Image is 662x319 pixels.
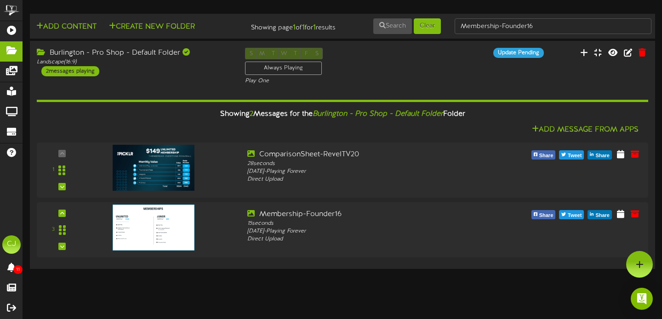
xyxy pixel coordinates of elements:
div: Membership-Founder16 [247,209,488,220]
div: Direct Upload [247,235,488,243]
span: Share [537,151,555,161]
span: Share [594,211,611,221]
button: Create New Folder [106,21,198,33]
button: Tweet [559,150,584,159]
div: Direct Upload [247,176,488,183]
input: -- Search Folders by Name -- [455,18,651,34]
div: Open Intercom Messenger [631,288,653,310]
div: Landscape ( 16:9 ) [37,58,231,66]
span: Share [537,211,555,221]
button: Share [531,210,556,219]
div: Showing Messages for the Folder [30,104,655,124]
button: Tweet [559,210,584,219]
span: Tweet [566,151,583,161]
i: Burlington - Pro Shop - Default Folder [313,110,443,118]
strong: 1 [302,23,305,32]
button: Search [373,18,412,34]
button: Add Content [34,21,99,33]
div: Showing page of for results [237,17,342,33]
button: Clear [414,18,441,34]
div: CJ [2,235,21,254]
span: 11 [13,265,23,274]
button: Add Message From Apps [529,124,641,136]
div: 2 messages playing [41,66,99,76]
div: [DATE] - Playing Forever [247,228,488,235]
span: Tweet [566,211,583,221]
div: [DATE] - Playing Forever [247,168,488,176]
div: ComparisonSheet-RevelTV20 [247,149,488,160]
button: Share [588,150,612,159]
div: Play One [245,77,439,85]
div: Burlington - Pro Shop - Default Folder [37,48,231,58]
img: 276747b4-e81f-4c87-a214-798348f0420d.png [113,145,194,191]
img: 595ade16-e163-48d2-84b1-634fe42c74a8.png [113,205,194,251]
span: Share [594,151,611,161]
div: Always Playing [245,62,322,75]
strong: 1 [313,23,316,32]
div: Update Pending [493,48,544,58]
div: 28 seconds [247,160,488,168]
button: Share [531,150,556,159]
button: Share [588,210,612,219]
div: 15 seconds [247,220,488,228]
strong: 1 [293,23,296,32]
span: 2 [250,110,253,118]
